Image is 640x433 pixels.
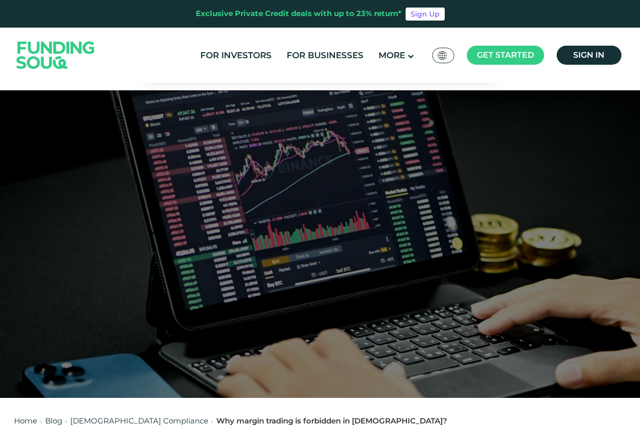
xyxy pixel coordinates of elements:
a: Sign in [557,46,621,65]
img: SA Flag [438,51,447,60]
span: Sign in [573,50,604,60]
a: Blog [45,416,62,425]
span: Get started [477,50,534,60]
a: For Businesses [284,47,366,64]
a: Home [14,416,37,425]
div: Why margin trading is forbidden in [DEMOGRAPHIC_DATA]? [216,415,447,427]
a: Sign Up [406,8,445,21]
a: For Investors [198,47,274,64]
img: Logo [7,30,105,80]
div: Exclusive Private Credit deals with up to 23% return* [196,8,402,20]
span: More [378,50,405,60]
a: [DEMOGRAPHIC_DATA] Compliance [70,416,208,425]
